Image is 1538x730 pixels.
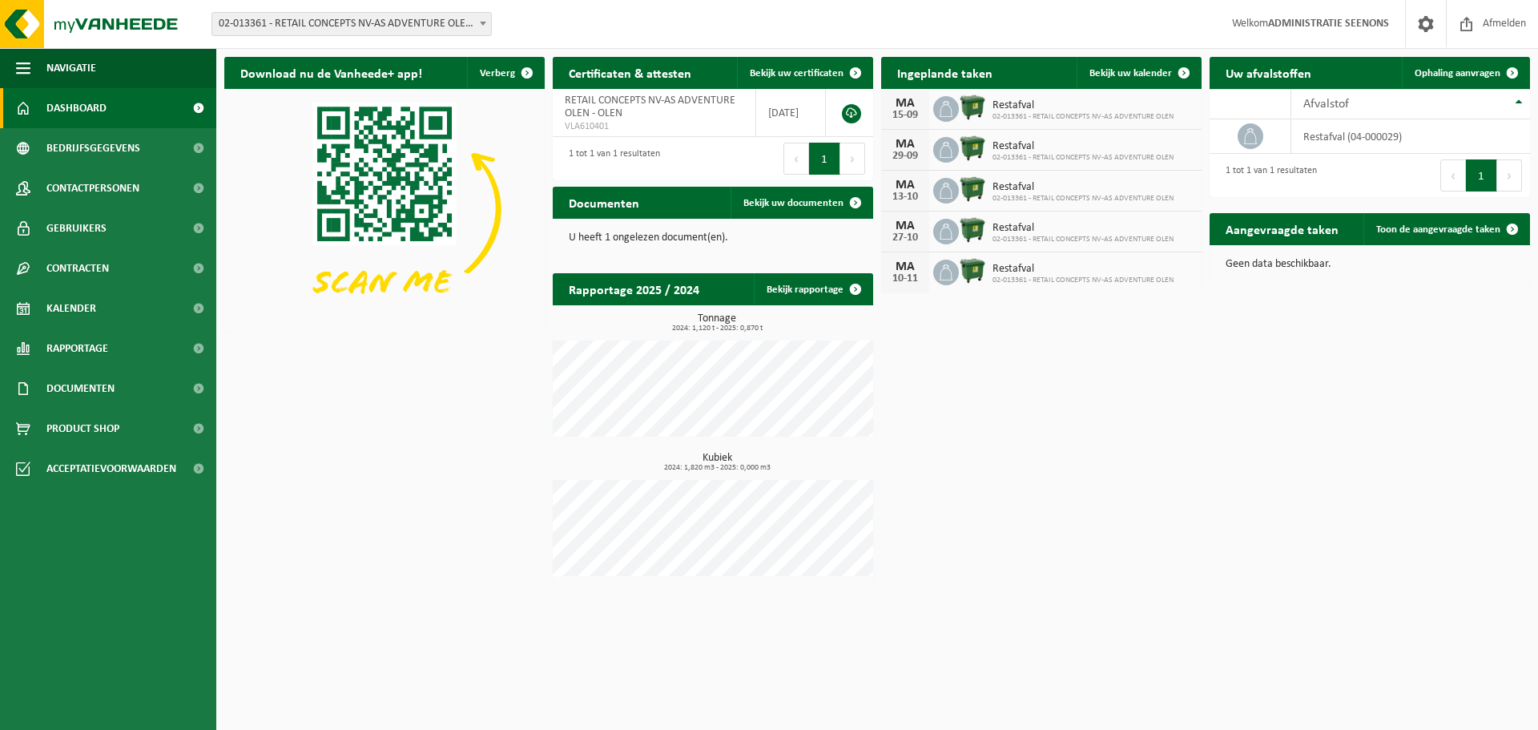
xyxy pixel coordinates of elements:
h2: Certificaten & attesten [553,57,707,88]
a: Bekijk uw certificaten [737,57,872,89]
div: MA [889,260,921,273]
span: Gebruikers [46,208,107,248]
span: Restafval [992,263,1174,276]
div: MA [889,220,921,232]
button: 1 [809,143,840,175]
button: Verberg [467,57,543,89]
span: Verberg [480,68,515,79]
span: 02-013361 - RETAIL CONCEPTS NV-AS ADVENTURE OLEN [992,276,1174,285]
h2: Documenten [553,187,655,218]
span: 2024: 1,820 m3 - 2025: 0,000 m3 [561,464,873,472]
span: Bedrijfsgegevens [46,128,140,168]
h2: Aangevraagde taken [1210,213,1355,244]
span: 02-013361 - RETAIL CONCEPTS NV-AS ADVENTURE OLEN [992,153,1174,163]
span: Acceptatievoorwaarden [46,449,176,489]
span: Dashboard [46,88,107,128]
span: Documenten [46,369,115,409]
span: 02-013361 - RETAIL CONCEPTS NV-AS ADVENTURE OLEN - OLEN [211,12,492,36]
h3: Kubiek [561,453,873,472]
div: 1 tot 1 van 1 resultaten [561,141,660,176]
td: [DATE] [756,89,826,137]
button: Previous [783,143,809,175]
span: Kalender [46,288,96,329]
h3: Tonnage [561,313,873,333]
div: 1 tot 1 van 1 resultaten [1218,158,1317,193]
h2: Download nu de Vanheede+ app! [224,57,438,88]
span: 02-013361 - RETAIL CONCEPTS NV-AS ADVENTURE OLEN - OLEN [212,13,491,35]
img: WB-1100-HPE-GN-04 [959,94,986,121]
div: 15-09 [889,110,921,121]
img: WB-1100-HPE-GN-04 [959,135,986,162]
span: Navigatie [46,48,96,88]
span: Ophaling aanvragen [1415,68,1500,79]
a: Bekijk rapportage [754,273,872,305]
span: 02-013361 - RETAIL CONCEPTS NV-AS ADVENTURE OLEN [992,235,1174,244]
span: Product Shop [46,409,119,449]
span: Contracten [46,248,109,288]
td: restafval (04-000029) [1291,119,1530,154]
strong: ADMINISTRATIE SEENONS [1268,18,1389,30]
a: Ophaling aanvragen [1402,57,1528,89]
button: 1 [1466,159,1497,192]
span: Restafval [992,181,1174,194]
img: Download de VHEPlus App [224,89,545,329]
img: WB-1100-HPE-GN-04 [959,216,986,244]
a: Bekijk uw documenten [731,187,872,219]
span: 02-013361 - RETAIL CONCEPTS NV-AS ADVENTURE OLEN [992,194,1174,204]
span: Restafval [992,99,1174,112]
span: RETAIL CONCEPTS NV-AS ADVENTURE OLEN - OLEN [565,95,735,119]
div: 29-09 [889,151,921,162]
span: Bekijk uw certificaten [750,68,843,79]
span: Contactpersonen [46,168,139,208]
button: Previous [1440,159,1466,192]
img: WB-1100-HPE-GN-04 [959,175,986,203]
span: Restafval [992,222,1174,235]
div: 27-10 [889,232,921,244]
div: MA [889,179,921,192]
a: Bekijk uw kalender [1077,57,1200,89]
span: 2024: 1,120 t - 2025: 0,870 t [561,325,873,333]
span: Restafval [992,140,1174,153]
div: 13-10 [889,192,921,203]
p: U heeft 1 ongelezen document(en). [569,232,857,244]
h2: Rapportage 2025 / 2024 [553,273,715,305]
div: MA [889,138,921,151]
span: Afvalstof [1303,98,1349,111]
button: Next [840,143,865,175]
span: Toon de aangevraagde taken [1376,224,1500,235]
span: Rapportage [46,329,108,369]
h2: Ingeplande taken [881,57,1009,88]
button: Next [1497,159,1522,192]
span: Bekijk uw kalender [1089,68,1172,79]
img: WB-1100-HPE-GN-04 [959,257,986,284]
span: Bekijk uw documenten [743,198,843,208]
h2: Uw afvalstoffen [1210,57,1327,88]
p: Geen data beschikbaar. [1226,259,1514,270]
div: 10-11 [889,273,921,284]
a: Toon de aangevraagde taken [1363,213,1528,245]
div: MA [889,97,921,110]
span: 02-013361 - RETAIL CONCEPTS NV-AS ADVENTURE OLEN [992,112,1174,122]
span: VLA610401 [565,120,743,133]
